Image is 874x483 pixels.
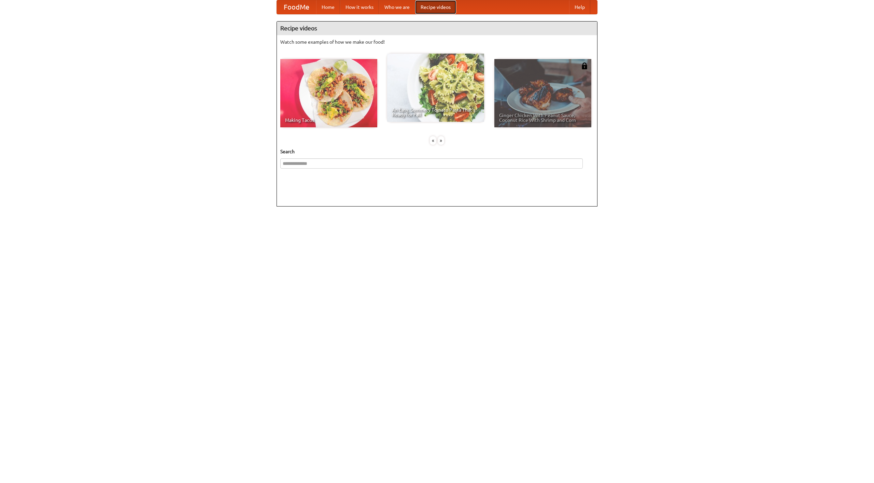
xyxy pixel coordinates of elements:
a: How it works [340,0,379,14]
h5: Search [280,148,594,155]
a: An Easy, Summery Tomato Pasta That's Ready for Fall [387,54,484,122]
a: Home [316,0,340,14]
a: Making Tacos [280,59,377,127]
a: Recipe videos [415,0,456,14]
span: Making Tacos [285,118,372,123]
p: Watch some examples of how we make our food! [280,39,594,45]
div: « [430,136,436,145]
img: 483408.png [581,62,588,69]
div: » [438,136,444,145]
a: FoodMe [277,0,316,14]
a: Help [569,0,590,14]
h4: Recipe videos [277,22,597,35]
a: Who we are [379,0,415,14]
span: An Easy, Summery Tomato Pasta That's Ready for Fall [392,108,479,117]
